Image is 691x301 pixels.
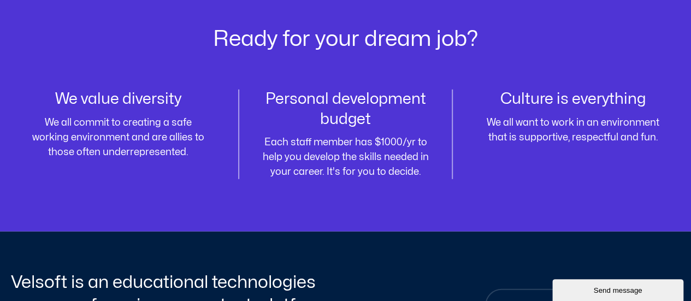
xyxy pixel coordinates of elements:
[31,90,205,109] h3: We value diversity
[259,135,432,179] p: Each staff member has $1000/yr to help you develop the skills needed in your career. It's for you...
[486,115,660,145] p: We all want to work in an environment that is supportive, respectful and fun.
[259,90,432,129] h3: Personal development budget
[552,277,686,301] iframe: chat widget
[11,28,680,50] h2: Ready for your dream job?
[31,115,205,160] p: We all commit to creating a safe working environment and are allies to those often underrepresented.
[486,90,660,109] h3: Culture is everything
